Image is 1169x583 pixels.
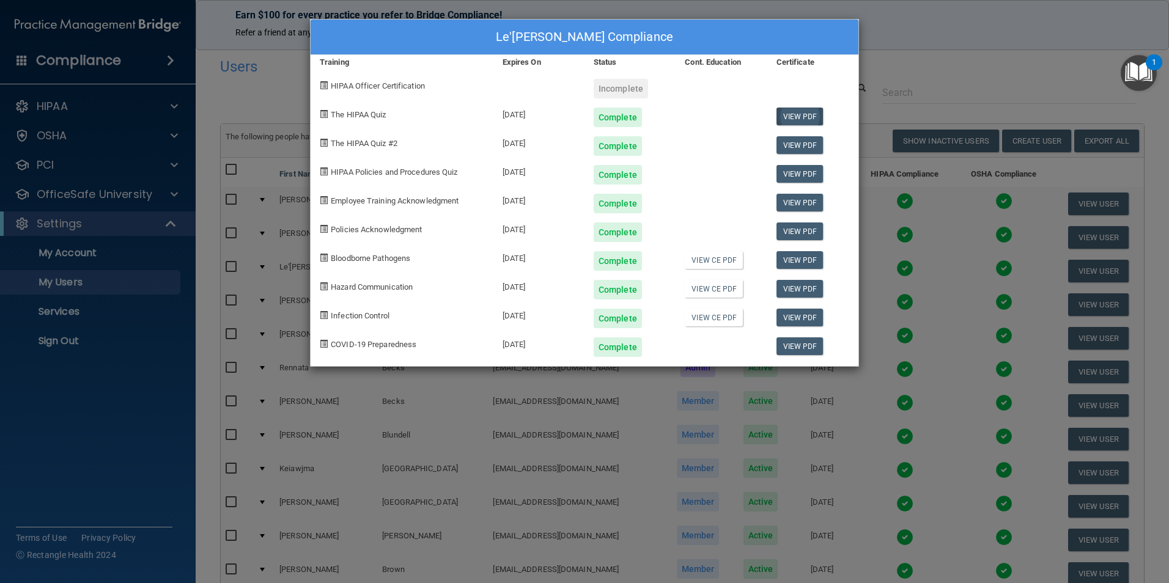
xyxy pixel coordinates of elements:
[594,108,642,127] div: Complete
[331,282,413,291] span: Hazard Communication
[493,299,584,328] div: [DATE]
[331,254,410,263] span: Bloodborne Pathogens
[685,309,743,326] a: View CE PDF
[594,222,642,242] div: Complete
[311,20,858,55] div: Le'[PERSON_NAME] Compliance
[331,110,386,119] span: The HIPAA Quiz
[331,81,425,90] span: HIPAA Officer Certification
[776,165,824,183] a: View PDF
[776,309,824,326] a: View PDF
[331,311,389,320] span: Infection Control
[594,165,642,185] div: Complete
[493,185,584,213] div: [DATE]
[493,242,584,271] div: [DATE]
[594,337,642,357] div: Complete
[493,55,584,70] div: Expires On
[776,337,824,355] a: View PDF
[776,136,824,154] a: View PDF
[594,309,642,328] div: Complete
[493,127,584,156] div: [DATE]
[311,55,493,70] div: Training
[493,213,584,242] div: [DATE]
[776,251,824,269] a: View PDF
[493,271,584,299] div: [DATE]
[1152,62,1156,78] div: 1
[331,167,457,177] span: HIPAA Policies and Procedures Quiz
[331,139,397,148] span: The HIPAA Quiz #2
[685,251,743,269] a: View CE PDF
[331,196,459,205] span: Employee Training Acknowledgment
[594,251,642,271] div: Complete
[594,136,642,156] div: Complete
[1121,55,1157,91] button: Open Resource Center, 1 new notification
[776,108,824,125] a: View PDF
[493,156,584,185] div: [DATE]
[493,328,584,357] div: [DATE]
[594,280,642,299] div: Complete
[594,194,642,213] div: Complete
[776,194,824,211] a: View PDF
[685,280,743,298] a: View CE PDF
[767,55,858,70] div: Certificate
[331,340,416,349] span: COVID-19 Preparedness
[776,222,824,240] a: View PDF
[676,55,767,70] div: Cont. Education
[331,225,422,234] span: Policies Acknowledgment
[493,98,584,127] div: [DATE]
[584,55,676,70] div: Status
[594,79,648,98] div: Incomplete
[776,280,824,298] a: View PDF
